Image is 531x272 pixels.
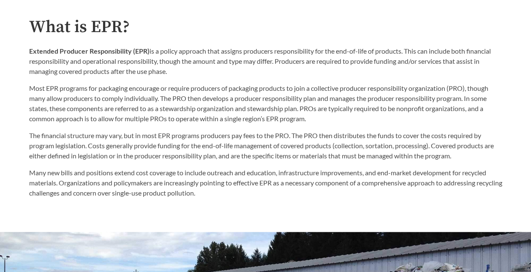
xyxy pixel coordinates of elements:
[29,47,150,55] strong: Extended Producer Responsibility (EPR)
[29,131,502,161] p: The financial structure may vary, but in most EPR programs producers pay fees to the PRO. The PRO...
[29,83,502,124] p: Most EPR programs for packaging encourage or require producers of packaging products to join a co...
[29,46,502,76] p: is a policy approach that assigns producers responsibility for the end-of-life of products. This ...
[29,18,502,37] h2: What is EPR?
[29,168,502,198] p: Many new bills and positions extend cost coverage to include outreach and education, infrastructu...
